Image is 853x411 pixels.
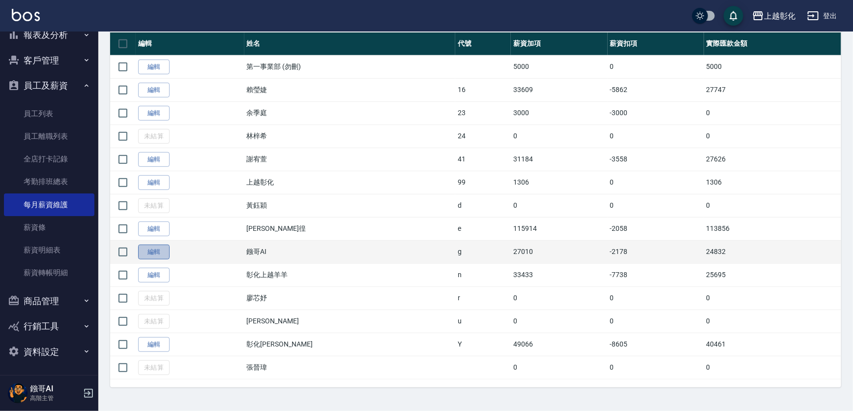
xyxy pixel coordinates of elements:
[138,337,170,352] a: 編輯
[244,286,456,310] td: 廖芯妤
[803,7,841,25] button: 登出
[511,263,607,286] td: 33433
[4,73,94,98] button: 員工及薪資
[244,194,456,217] td: 黃鈺穎
[4,193,94,216] a: 每月薪資維護
[704,286,841,310] td: 0
[608,125,704,148] td: 0
[704,356,841,379] td: 0
[244,125,456,148] td: 林梓希
[244,263,456,286] td: 彰化上越羊羊
[4,339,94,365] button: 資料設定
[455,194,511,217] td: d
[244,356,456,379] td: 張晉瑋
[704,171,841,194] td: 1306
[511,171,607,194] td: 1306
[4,314,94,339] button: 行銷工具
[511,217,607,240] td: 115914
[455,263,511,286] td: n
[455,217,511,240] td: e
[724,6,743,26] button: save
[704,240,841,263] td: 24832
[4,261,94,284] a: 薪資轉帳明細
[138,152,170,167] a: 編輯
[138,175,170,190] a: 編輯
[511,101,607,125] td: 3000
[455,171,511,194] td: 99
[608,310,704,333] td: 0
[511,240,607,263] td: 27010
[244,78,456,101] td: 賴瑩婕
[455,310,511,333] td: u
[608,240,704,263] td: -2178
[12,9,40,21] img: Logo
[244,101,456,125] td: 余季庭
[136,32,244,56] th: 編輯
[244,55,456,78] td: 第一事業部 (勿刪)
[244,217,456,240] td: [PERSON_NAME]徨
[30,394,80,403] p: 高階主管
[455,78,511,101] td: 16
[748,6,799,26] button: 上越彰化
[30,384,80,394] h5: 鏹哥AI
[138,106,170,121] a: 編輯
[8,383,28,403] img: Person
[455,148,511,171] td: 41
[4,239,94,261] a: 薪資明細表
[608,78,704,101] td: -5862
[511,125,607,148] td: 0
[511,310,607,333] td: 0
[608,356,704,379] td: 0
[608,148,704,171] td: -3558
[511,356,607,379] td: 0
[608,217,704,240] td: -2058
[138,221,170,237] a: 編輯
[608,32,704,56] th: 薪資扣項
[511,55,607,78] td: 5000
[4,216,94,239] a: 薪資條
[455,101,511,125] td: 23
[704,78,841,101] td: 27747
[608,194,704,217] td: 0
[138,245,170,260] a: 編輯
[4,22,94,48] button: 報表及分析
[511,148,607,171] td: 31184
[511,32,607,56] th: 薪資加項
[4,288,94,314] button: 商品管理
[455,240,511,263] td: g
[4,148,94,170] a: 全店打卡記錄
[608,55,704,78] td: 0
[4,125,94,148] a: 員工離職列表
[704,148,841,171] td: 27626
[704,263,841,286] td: 25695
[704,32,841,56] th: 實際匯款金額
[455,32,511,56] th: 代號
[764,10,795,22] div: 上越彰化
[4,48,94,73] button: 客戶管理
[511,286,607,310] td: 0
[608,333,704,356] td: -8605
[138,60,170,75] a: 編輯
[704,125,841,148] td: 0
[704,101,841,125] td: 0
[455,333,511,356] td: Y
[704,194,841,217] td: 0
[608,263,704,286] td: -7738
[704,310,841,333] td: 0
[608,286,704,310] td: 0
[244,240,456,263] td: 鏹哥AI
[244,310,456,333] td: [PERSON_NAME]
[511,333,607,356] td: 49066
[455,286,511,310] td: r
[608,171,704,194] td: 0
[511,78,607,101] td: 33609
[244,333,456,356] td: 彰化[PERSON_NAME]
[138,83,170,98] a: 編輯
[455,125,511,148] td: 24
[244,148,456,171] td: 謝宥萱
[511,194,607,217] td: 0
[704,55,841,78] td: 5000
[704,217,841,240] td: 113856
[138,268,170,283] a: 編輯
[704,333,841,356] td: 40461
